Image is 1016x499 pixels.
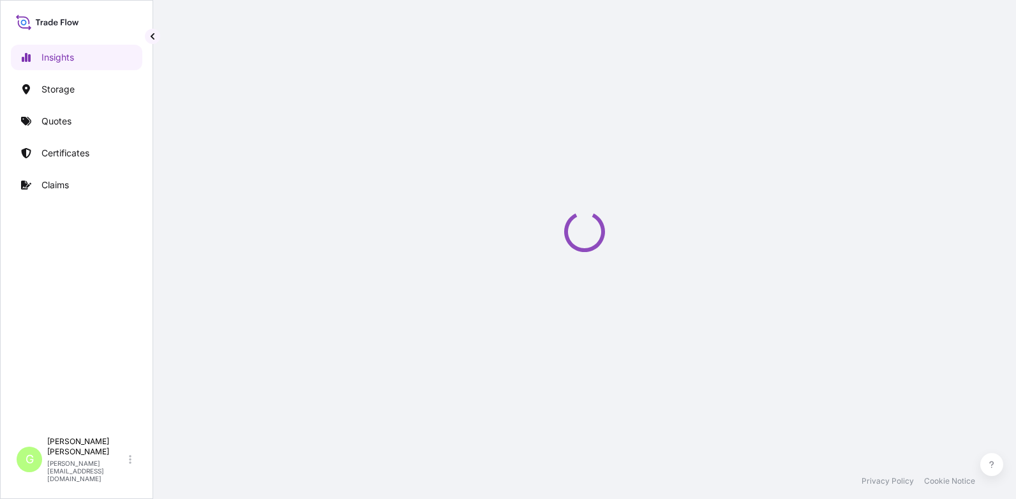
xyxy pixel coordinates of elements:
p: Quotes [41,115,71,128]
a: Privacy Policy [862,476,914,486]
p: Certificates [41,147,89,160]
p: Claims [41,179,69,191]
a: Storage [11,77,142,102]
p: [PERSON_NAME] [PERSON_NAME] [47,436,126,457]
p: Storage [41,83,75,96]
a: Insights [11,45,142,70]
a: Quotes [11,108,142,134]
a: Cookie Notice [924,476,975,486]
p: Insights [41,51,74,64]
span: G [26,453,34,466]
a: Claims [11,172,142,198]
p: [PERSON_NAME][EMAIL_ADDRESS][DOMAIN_NAME] [47,459,126,482]
a: Certificates [11,140,142,166]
